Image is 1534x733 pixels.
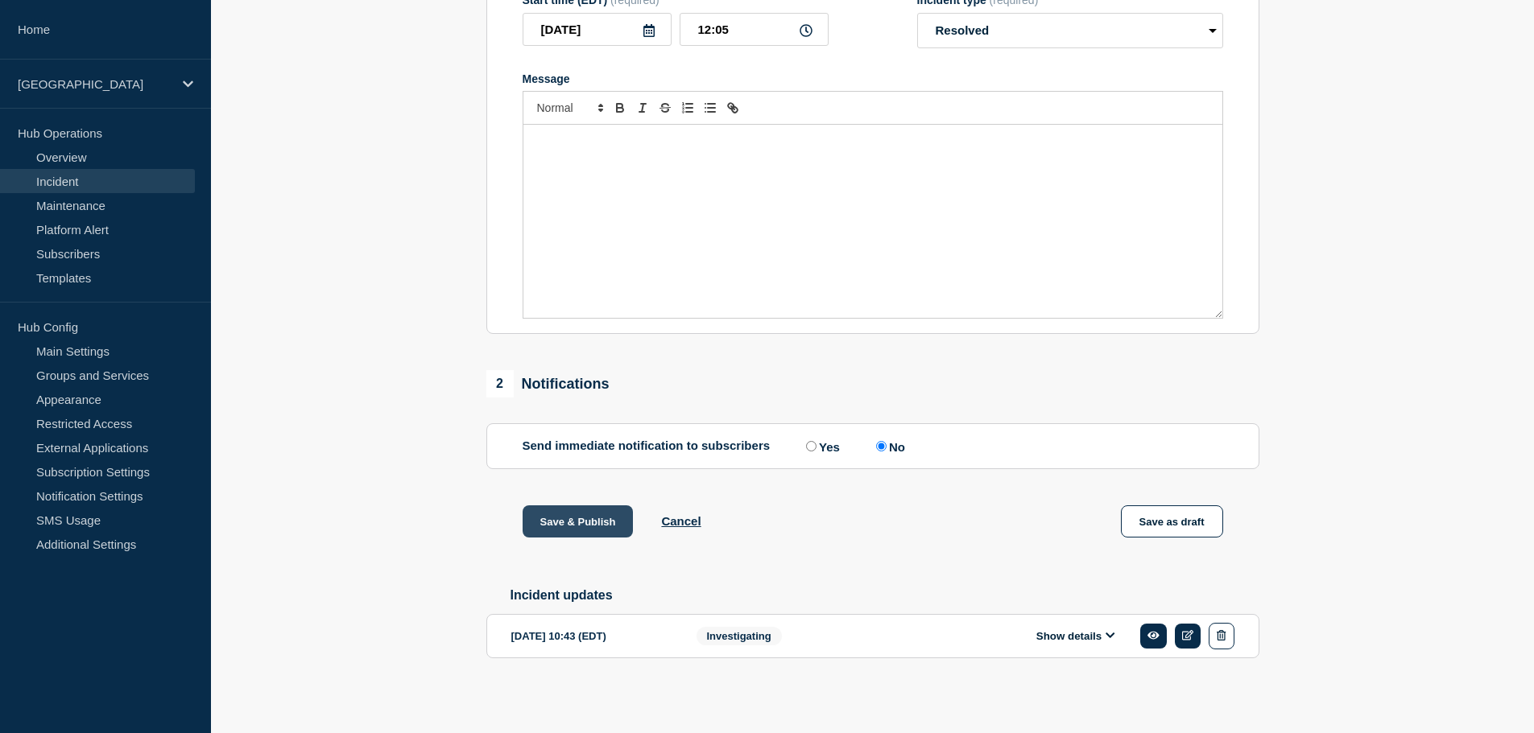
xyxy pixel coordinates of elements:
button: Toggle link [722,98,744,117]
div: Send immediate notification to subscribers [523,439,1223,454]
input: HH:MM [680,13,829,46]
button: Toggle bold text [609,98,631,117]
button: Toggle bulleted list [699,98,722,117]
label: Yes [802,439,840,454]
button: Cancel [661,514,701,528]
button: Toggle italic text [631,98,654,117]
span: 2 [486,370,514,397]
button: Show details [1032,629,1120,643]
label: No [872,439,905,454]
div: Message [523,72,1223,85]
h2: Incident updates [511,588,1259,603]
button: Save & Publish [523,505,634,537]
div: Message [523,125,1222,318]
button: Save as draft [1121,505,1223,537]
p: [GEOGRAPHIC_DATA] [18,77,172,91]
input: Yes [806,441,817,451]
span: Font size [530,98,609,117]
span: Investigating [697,627,782,645]
button: Toggle ordered list [676,98,699,117]
p: Send immediate notification to subscribers [523,439,771,454]
select: Incident type [917,13,1223,48]
input: No [876,441,887,451]
input: YYYY-MM-DD [523,13,672,46]
div: Notifications [486,370,610,397]
button: Toggle strikethrough text [654,98,676,117]
div: [DATE] 10:43 (EDT) [511,623,672,649]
